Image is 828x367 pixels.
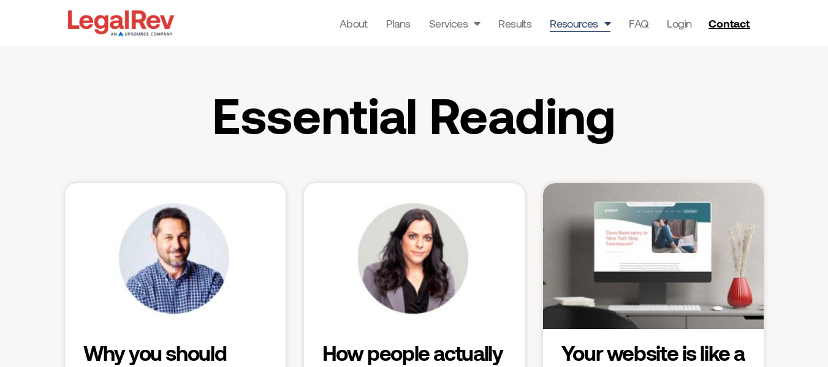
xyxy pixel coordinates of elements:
a: About [340,15,368,32]
a: FAQ [629,15,648,32]
a: Plans [386,15,411,32]
a: Contact [704,13,758,33]
span: Contact [708,18,750,29]
a: Results [498,15,531,32]
a: Resources [550,15,610,32]
h2: Essential Reading [170,89,659,140]
a: Login [667,15,691,32]
a: Services [429,15,480,32]
nav: Menu [340,15,692,32]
